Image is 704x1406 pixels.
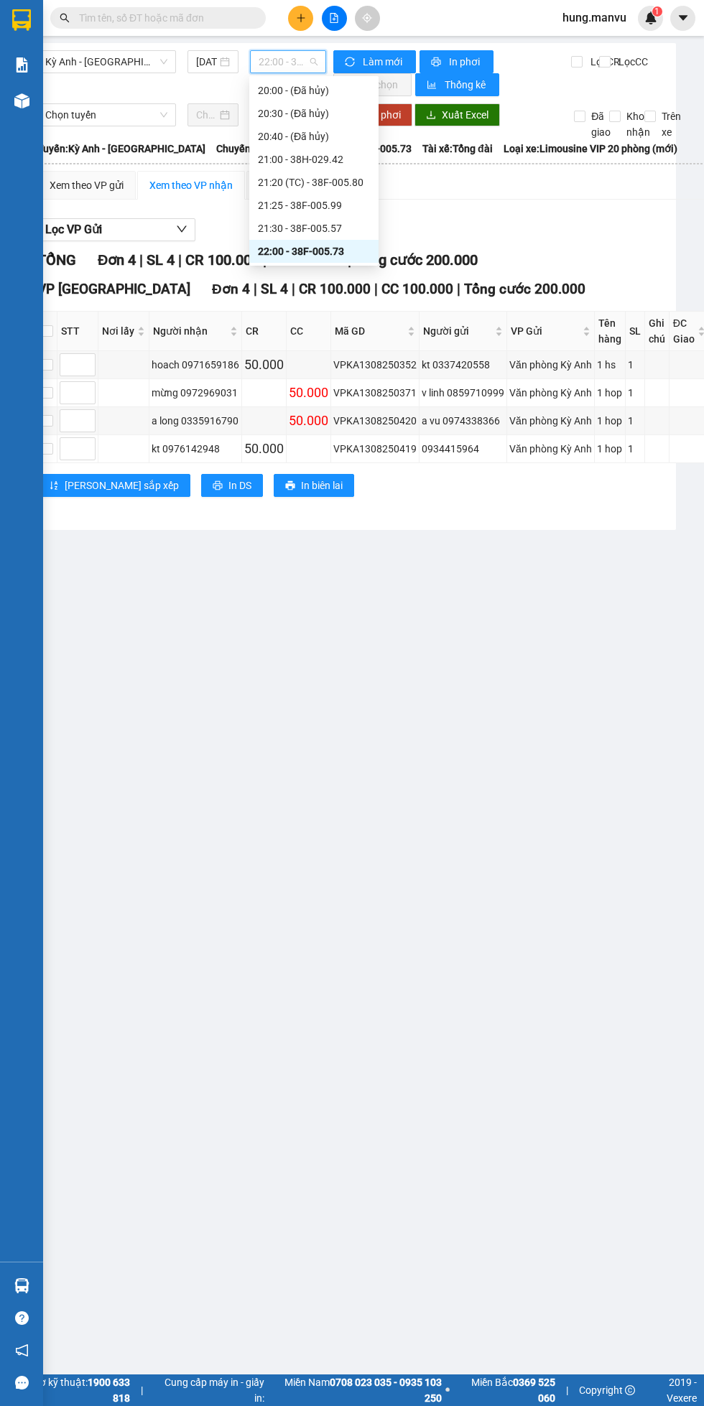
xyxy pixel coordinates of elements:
span: Miền Nam [268,1374,442,1406]
img: warehouse-icon [14,93,29,108]
button: printerIn biên lai [274,474,354,497]
div: 21:00 - 38H-029.42 [258,152,370,167]
div: 20:00 - (Đã hủy) [258,83,370,98]
div: 50.000 [289,383,328,403]
img: icon-new-feature [644,11,657,24]
th: STT [57,312,98,351]
td: VPKA1308250352 [331,351,420,379]
span: 1 [654,6,659,17]
span: Loại xe: Limousine VIP 20 phòng (mới) [504,141,677,157]
div: Xem theo VP nhận [149,177,233,193]
div: 22:00 - 38F-005.73 [258,243,370,259]
div: v linh 0859710999 [422,385,504,401]
span: sync [345,57,357,68]
span: [PERSON_NAME] sắp xếp [65,478,179,493]
span: Người nhận [153,323,227,339]
span: In DS [228,478,251,493]
div: 1 [628,413,642,429]
span: printer [213,480,223,492]
span: 22:00 - 38F-005.73 [259,51,318,73]
span: SL 4 [261,281,288,297]
span: | [292,281,295,297]
span: Kỳ Anh - Hà Nội [45,51,167,73]
span: aim [362,13,372,23]
span: In phơi [449,54,482,70]
span: TỔNG [37,251,76,269]
span: Mã GD [335,323,404,339]
span: Làm mới [363,54,404,70]
div: 1 hop [597,441,623,457]
button: caret-down [670,6,695,31]
div: hoach 0971659186 [152,357,239,373]
td: Văn phòng Kỳ Anh [507,435,595,463]
span: | [254,281,257,297]
span: sort-ascending [49,480,59,492]
th: Tên hàng [595,312,626,351]
div: 1 [628,357,642,373]
span: ⚪️ [445,1387,450,1393]
button: downloadXuất Excel [414,103,500,126]
span: In biên lai [301,478,343,493]
div: Văn phòng Kỳ Anh [509,413,592,429]
span: | [374,281,378,297]
span: VP [GEOGRAPHIC_DATA] [37,281,190,297]
th: SL [626,312,645,351]
span: ĐC Giao [673,315,695,347]
td: VPKA1308250419 [331,435,420,463]
div: 1 [628,441,642,457]
div: VPKA1308250420 [333,413,417,429]
span: caret-down [677,11,690,24]
button: printerIn DS [201,474,263,497]
div: mừng 0972969031 [152,385,239,401]
span: notification [15,1344,29,1357]
div: 20:40 - (Đã hủy) [258,129,370,144]
span: down [176,223,187,235]
span: | [566,1382,568,1398]
button: bar-chartThống kê [415,73,499,96]
sup: 1 [652,6,662,17]
div: 21:30 - 38F-005.57 [258,220,370,236]
span: plus [296,13,306,23]
span: printer [431,57,443,68]
span: Tài xế: Tổng đài [422,141,493,157]
span: VP Gửi [511,323,580,339]
span: Lọc VP Gửi [45,220,102,238]
span: Miền Bắc [453,1374,555,1406]
span: | [141,1382,143,1398]
div: 1 [628,385,642,401]
div: a long 0335916790 [152,413,239,429]
div: VPKA1308250371 [333,385,417,401]
div: kt 0976142948 [152,441,239,457]
td: Văn phòng Kỳ Anh [507,407,595,435]
span: CR 100.000 [299,281,371,297]
button: syncLàm mới [333,50,416,73]
span: bar-chart [427,80,439,91]
input: Tìm tên, số ĐT hoặc mã đơn [79,10,249,26]
span: Kho nhận [621,108,656,140]
td: VPKA1308250420 [331,407,420,435]
div: kt 0337420558 [422,357,504,373]
span: CC 100.000 [381,281,453,297]
div: 21:20 (TC) - 38F-005.80 [258,174,370,190]
button: file-add [322,6,347,31]
div: Xem theo VP gửi [50,177,124,193]
input: 13/08/2025 [196,54,217,70]
button: Lọc VP Gửi [37,218,195,241]
th: CC [287,312,331,351]
span: Đã giao [585,108,616,140]
span: printer [285,480,295,492]
span: file-add [329,13,339,23]
input: Chọn ngày [196,107,217,123]
span: Thống kê [445,77,488,93]
button: aim [355,6,380,31]
div: 21:25 - 38F-005.99 [258,197,370,213]
div: 0934415964 [422,441,504,457]
span: Lọc CC [613,54,650,70]
div: 50.000 [244,355,284,375]
span: Trên xe [656,108,687,140]
button: sort-ascending[PERSON_NAME] sắp xếp [37,474,190,497]
div: 50.000 [244,439,284,459]
span: Chọn tuyến [45,104,167,126]
span: hung.manvu [551,9,638,27]
span: Đơn 4 [98,251,136,269]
